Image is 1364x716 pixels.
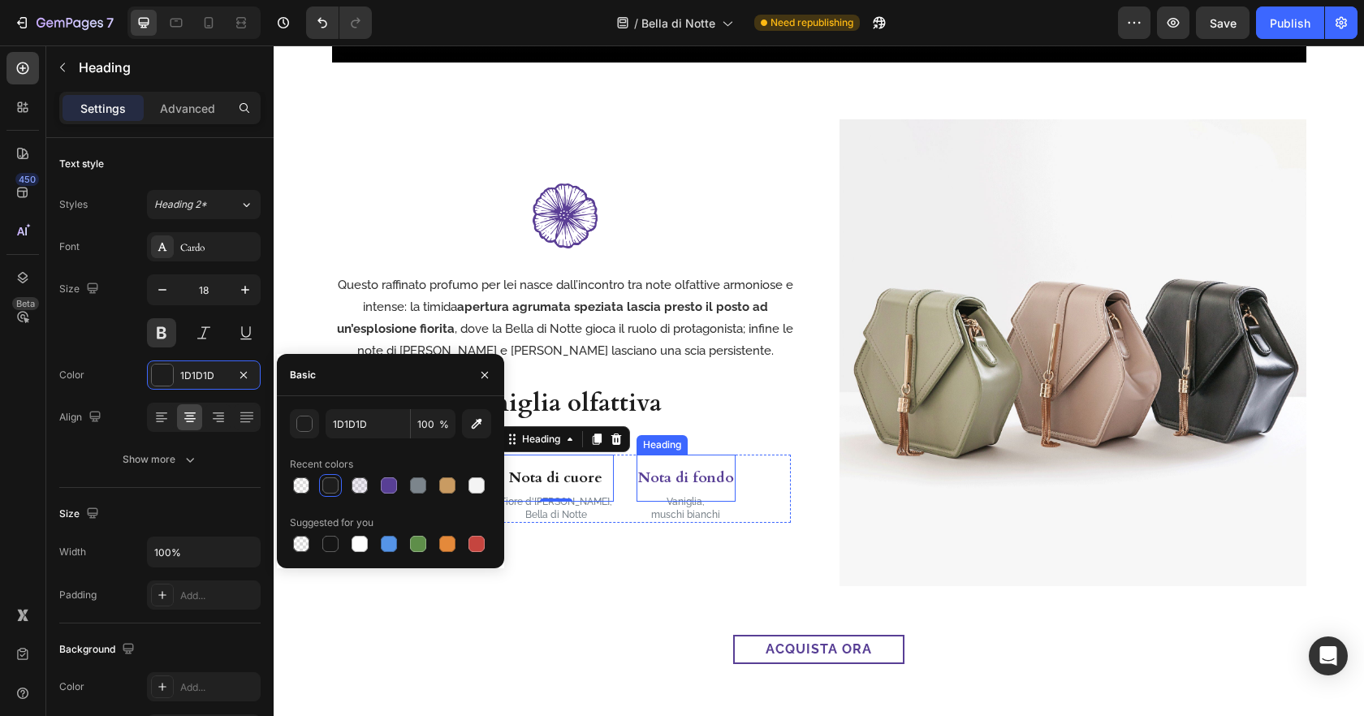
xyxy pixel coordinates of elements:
[59,545,86,559] div: Width
[59,503,102,525] div: Size
[1256,6,1324,39] button: Publish
[566,74,1033,541] img: image_demo.jpg
[180,240,257,255] div: Cardo
[1196,6,1250,39] button: Save
[641,15,715,32] span: Bella di Notte
[59,639,138,661] div: Background
[59,407,105,429] div: Align
[59,679,84,694] div: Color
[59,445,261,474] button: Show more
[306,6,372,39] div: Undo/Redo
[154,197,207,212] span: Heading 2*
[79,58,254,77] p: Heading
[160,100,215,117] p: Advanced
[147,190,261,219] button: Heading 2*
[106,13,114,32] p: 7
[365,463,460,476] p: muschi bianchi
[290,515,373,530] div: Suggested for you
[59,368,84,382] div: Color
[59,278,102,300] div: Size
[6,6,121,39] button: 7
[59,239,80,254] div: Font
[365,450,460,463] p: Vaniglia,
[123,451,198,468] div: Show more
[59,157,104,171] div: Text style
[59,588,97,602] div: Padding
[770,15,853,30] span: Need republishing
[634,15,638,32] span: /
[59,197,88,212] div: Styles
[460,589,631,619] a: acquista ora
[326,409,410,438] input: Eg: FFFFFF
[290,457,353,472] div: Recent colors
[363,409,462,456] h3: Nota di fondo
[148,537,260,567] input: Auto
[1309,636,1348,675] div: Open Intercom Messenger
[366,392,411,407] div: Heading
[80,100,126,117] p: Settings
[15,173,39,186] div: 450
[290,368,316,382] div: Basic
[1210,16,1237,30] span: Save
[492,597,598,610] p: acquista ora
[180,680,257,695] div: Add...
[12,297,39,310] div: Beta
[180,369,227,383] div: 1D1D1D
[180,589,257,603] div: Add...
[274,45,1364,716] iframe: Design area
[439,417,449,432] span: %
[1270,15,1310,32] div: Publish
